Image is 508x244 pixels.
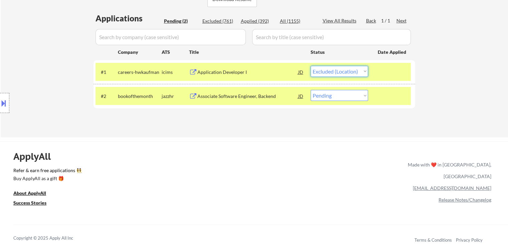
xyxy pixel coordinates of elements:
[189,49,304,55] div: Title
[96,29,246,45] input: Search by company (case sensitive)
[13,190,46,196] u: About ApplyAll
[164,18,197,24] div: Pending (2)
[413,185,491,191] a: [EMAIL_ADDRESS][DOMAIN_NAME]
[13,200,46,206] u: Success Stories
[13,168,268,175] a: Refer & earn free applications 👯‍♀️
[13,200,55,208] a: Success Stories
[202,18,236,24] div: Excluded (761)
[298,66,304,78] div: JD
[96,14,162,22] div: Applications
[366,17,377,24] div: Back
[118,93,162,100] div: bookofthemonth
[118,49,162,55] div: Company
[162,69,189,76] div: icims
[405,159,491,182] div: Made with ❤️ in [GEOGRAPHIC_DATA], [GEOGRAPHIC_DATA]
[414,237,452,243] a: Terms & Conditions
[13,235,90,242] div: Copyright © 2025 Apply All Inc
[118,69,162,76] div: careers-hwkaufman
[396,17,407,24] div: Next
[241,18,274,24] div: Applied (392)
[381,17,396,24] div: 1 / 1
[252,29,411,45] input: Search by title (case sensitive)
[13,190,55,198] a: About ApplyAll
[280,18,313,24] div: All (1155)
[323,17,358,24] div: View All Results
[311,46,368,58] div: Status
[162,93,189,100] div: jazzhr
[378,49,407,55] div: Date Applied
[298,90,304,102] div: JD
[197,93,298,100] div: Associate Software Engineer, Backend
[162,49,189,55] div: ATS
[439,197,491,203] a: Release Notes/Changelog
[197,69,298,76] div: Application Developer I
[13,176,80,181] div: Buy ApplyAll as a gift 🎁
[456,237,483,243] a: Privacy Policy
[13,175,80,184] a: Buy ApplyAll as a gift 🎁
